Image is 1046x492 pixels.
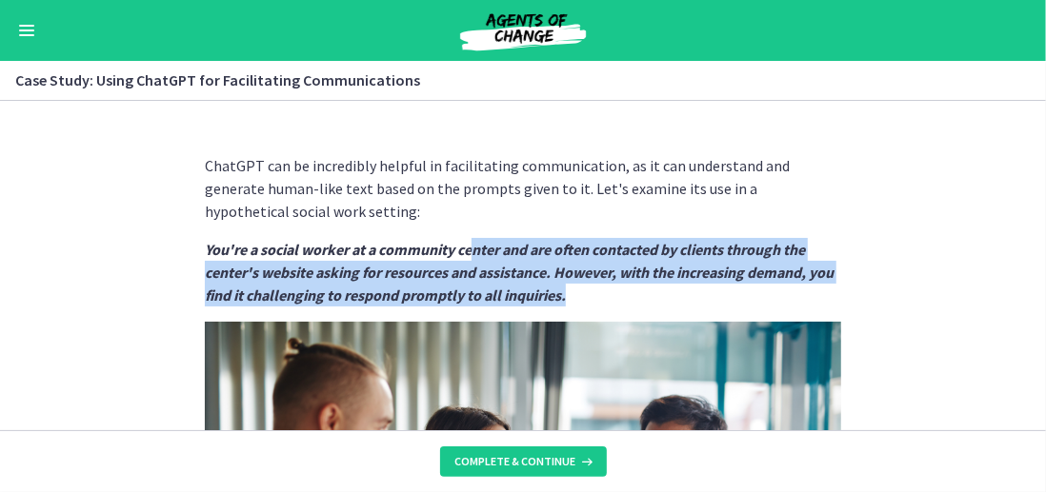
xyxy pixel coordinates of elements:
button: Complete & continue [440,446,607,477]
p: ChatGPT can be incredibly helpful in facilitating communication, as it can understand and generat... [205,154,841,223]
span: Complete & continue [455,454,576,469]
button: Enable menu [15,19,38,42]
h3: Case Study: Using ChatGPT for Facilitating Communications [15,69,1008,91]
em: You're a social worker at a community center and are often contacted by clients through the cente... [205,240,834,305]
img: Agents of Change [409,8,637,53]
